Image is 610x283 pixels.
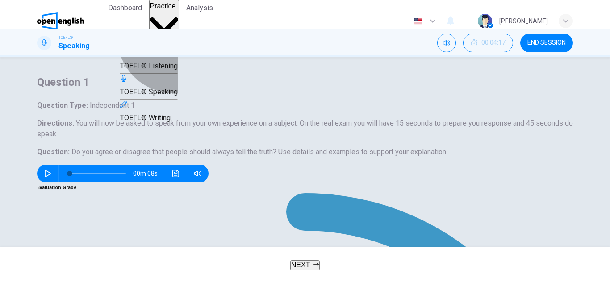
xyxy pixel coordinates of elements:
h1: Speaking [58,41,90,51]
a: OpenEnglish logo [37,12,104,30]
button: 00:04:17 [463,34,513,52]
img: Profile picture [478,14,492,28]
span: Analysis [186,3,213,13]
span: TOEFL® [58,34,73,41]
span: Independent 1 [88,101,135,110]
div: TOEFL® Speaking [120,74,178,97]
span: 00m 08s [133,165,165,182]
div: Hide [463,34,513,52]
span: TOEFL® Writing [120,114,171,122]
span: Do you agree or disagree that people should always tell the truth? [71,148,276,156]
button: Click to see the audio transcription [169,165,183,182]
h4: Question 1 [37,75,573,89]
div: [PERSON_NAME] [499,16,548,26]
span: Dashboard [108,3,142,13]
h6: Evaluation Grade [37,182,573,193]
span: Practice [150,2,176,10]
button: NEXT [290,260,320,270]
div: TOEFL® Writing [120,100,178,123]
div: Mute [437,34,456,52]
span: Use details and examples to support your explanation. [278,148,447,156]
span: NEXT [291,261,310,269]
h6: Question Type : [37,100,573,111]
button: END SESSION [520,34,573,52]
span: You will now be asked to speak from your own experience on a subject. On the real exam you will h... [37,119,573,138]
span: 00:04:17 [481,39,506,46]
h6: Directions : [37,118,573,139]
span: TOEFL® Listening [120,62,178,70]
img: OpenEnglish logo [37,12,84,30]
span: TOEFL® Speaking [120,88,178,96]
img: en [413,18,424,25]
span: END SESSION [527,39,566,46]
div: TOEFL® Listening [120,48,178,72]
h6: Question : [37,147,573,157]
